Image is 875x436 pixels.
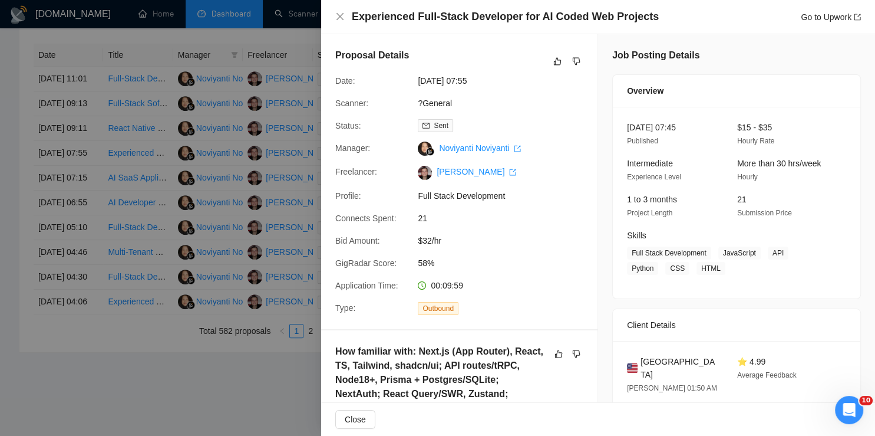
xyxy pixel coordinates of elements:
[509,169,516,176] span: export
[737,173,758,181] span: Hourly
[418,74,595,87] span: [DATE] 07:55
[514,145,521,152] span: export
[335,303,355,313] span: Type:
[627,195,677,204] span: 1 to 3 months
[572,349,580,359] span: dislike
[553,57,562,66] span: like
[737,357,765,366] span: ⭐ 4.99
[612,48,699,63] h5: Job Posting Details
[418,281,426,290] span: clock-circle
[627,123,676,132] span: [DATE] 07:45
[335,258,397,268] span: GigRadar Score:
[627,309,846,341] div: Client Details
[801,12,861,22] a: Go to Upworkexport
[550,54,564,68] button: like
[627,173,681,181] span: Experience Level
[627,84,663,97] span: Overview
[418,189,595,202] span: Full Stack Development
[569,54,583,68] button: dislike
[737,159,821,168] span: More than 30 hrs/week
[640,355,718,381] span: [GEOGRAPHIC_DATA]
[737,137,774,145] span: Hourly Rate
[418,212,595,225] span: 21
[422,122,430,129] span: mail
[552,347,566,361] button: like
[335,191,361,201] span: Profile:
[627,231,646,240] span: Skills
[554,349,563,359] span: like
[718,247,761,260] span: JavaScript
[696,262,725,275] span: HTML
[335,214,397,223] span: Connects Spent:
[418,257,595,270] span: 58%
[345,413,366,426] span: Close
[627,159,673,168] span: Intermediate
[854,14,861,21] span: export
[835,396,863,424] iframe: Intercom live chat
[437,167,516,176] a: [PERSON_NAME] export
[768,247,788,260] span: API
[569,347,583,361] button: dislike
[737,209,792,217] span: Submission Price
[418,234,595,247] span: $32/hr
[335,121,361,130] span: Status:
[335,281,398,290] span: Application Time:
[627,247,711,260] span: Full Stack Development
[572,57,580,66] span: dislike
[665,262,689,275] span: CSS
[335,12,345,22] button: Close
[335,99,368,108] span: Scanner:
[737,123,772,132] span: $15 - $35
[859,396,873,405] span: 10
[352,9,659,24] h4: Experienced Full-Stack Developer for AI Coded Web Projects
[335,12,345,21] span: close
[335,143,370,153] span: Manager:
[737,195,747,204] span: 21
[627,137,658,145] span: Published
[418,99,452,108] a: ?General
[431,281,463,290] span: 00:09:59
[335,76,355,86] span: Date:
[418,166,432,180] img: c1bYBLFISfW-KFu5YnXsqDxdnhJyhFG7WZWQjmw4vq0-YF4TwjoJdqRJKIWeWIjxa9
[627,209,672,217] span: Project Length
[627,384,717,392] span: [PERSON_NAME] 01:50 AM
[439,143,521,153] a: Noviyanti Noviyanti export
[627,262,658,275] span: Python
[335,236,380,245] span: Bid Amount:
[426,147,434,156] img: gigradar-bm.png
[737,371,797,379] span: Average Feedback
[335,48,409,63] h5: Proposal Details
[627,362,638,375] img: 🇺🇸
[434,122,448,130] span: Sent
[418,302,458,315] span: Outbound
[335,410,375,429] button: Close
[335,167,377,176] span: Freelancer:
